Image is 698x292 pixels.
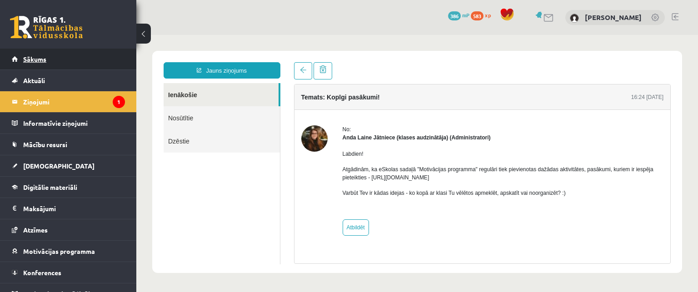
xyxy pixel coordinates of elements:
span: [DEMOGRAPHIC_DATA] [23,162,95,170]
span: Motivācijas programma [23,247,95,255]
img: Aleksandrija Līduma [570,14,579,23]
a: Digitālie materiāli [12,177,125,198]
span: Aktuāli [23,76,45,84]
span: 583 [471,11,484,20]
strong: Anda Laine Jātniece (klases audzinātāja) (Administratori) [206,99,354,106]
span: xp [485,11,491,19]
a: [PERSON_NAME] [585,13,642,22]
h4: Temats: Kopīgi pasākumi! [165,59,244,66]
legend: Ziņojumi [23,91,125,112]
span: 386 [448,11,461,20]
i: 1 [113,96,125,108]
a: Sākums [12,49,125,69]
a: Atzīmes [12,219,125,240]
a: Ienākošie [27,48,142,71]
a: 386 mP [448,11,469,19]
legend: Maksājumi [23,198,125,219]
p: Labdien! [206,115,528,123]
a: Aktuāli [12,70,125,91]
a: Mācību resursi [12,134,125,155]
p: Atgādinām, ka eSkolas sadaļā "Motivācijas programma" regulāri tiek pievienotas dažādas aktivitāte... [206,130,528,147]
a: Informatīvie ziņojumi [12,113,125,134]
p: Varbūt Tev ir kādas idejas - ko kopā ar klasi Tu vēlētos apmeklēt, apskatīt vai noorganizēt? :) [206,154,528,162]
a: Atbildēt [206,184,233,201]
a: Rīgas 1. Tālmācības vidusskola [10,16,83,39]
a: Jauns ziņojums [27,27,144,44]
a: Nosūtītie [27,71,144,94]
span: mP [462,11,469,19]
a: Maksājumi [12,198,125,219]
a: Motivācijas programma [12,241,125,262]
div: No: [206,90,528,99]
span: Atzīmes [23,226,48,234]
a: Konferences [12,262,125,283]
img: Anda Laine Jātniece (klases audzinātāja) [165,90,191,117]
a: Ziņojumi1 [12,91,125,112]
a: Dzēstie [27,94,144,118]
span: Konferences [23,268,61,277]
legend: Informatīvie ziņojumi [23,113,125,134]
a: [DEMOGRAPHIC_DATA] [12,155,125,176]
span: Mācību resursi [23,140,67,148]
span: Sākums [23,55,46,63]
a: 583 xp [471,11,495,19]
span: Digitālie materiāli [23,183,77,191]
div: 16:24 [DATE] [495,58,527,66]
